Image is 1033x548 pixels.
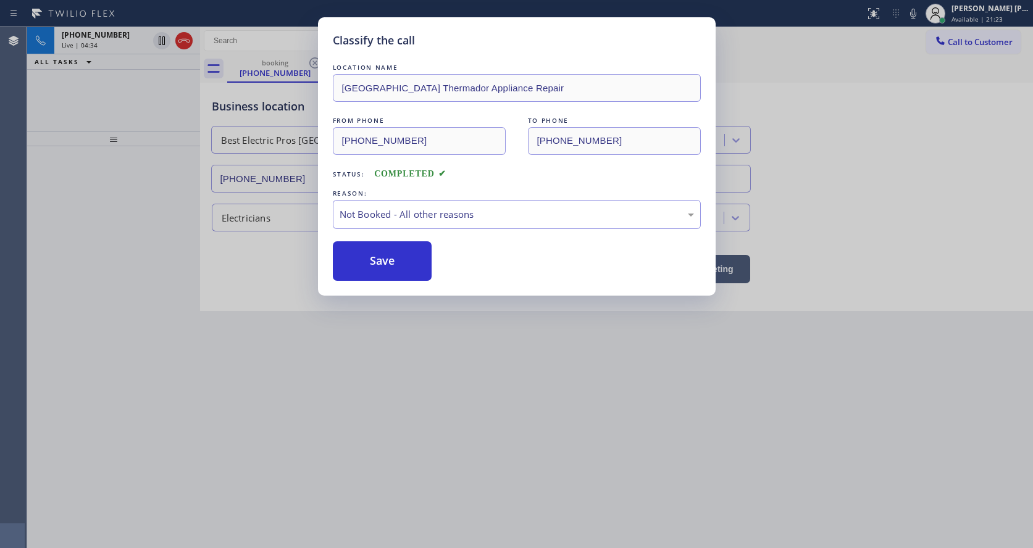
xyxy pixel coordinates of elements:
div: LOCATION NAME [333,61,701,74]
div: Not Booked - All other reasons [340,207,694,222]
div: REASON: [333,187,701,200]
input: From phone [333,127,506,155]
input: To phone [528,127,701,155]
div: FROM PHONE [333,114,506,127]
span: Status: [333,170,365,178]
h5: Classify the call [333,32,415,49]
button: Save [333,241,432,281]
span: COMPLETED [374,169,446,178]
div: TO PHONE [528,114,701,127]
